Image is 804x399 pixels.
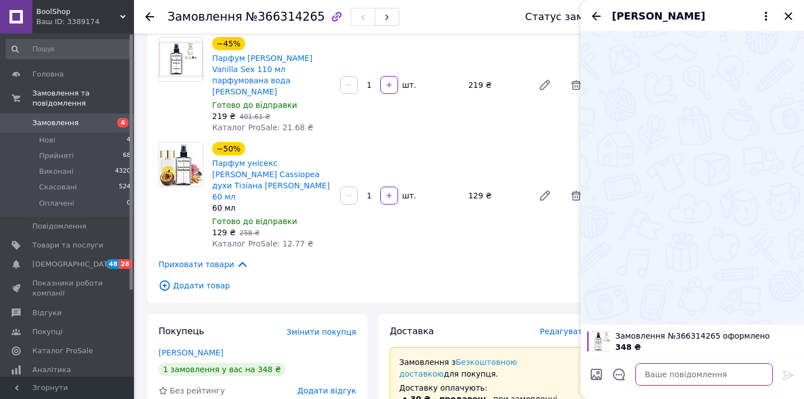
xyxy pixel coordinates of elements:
a: Редагувати [534,74,556,96]
span: Оплачені [39,198,74,208]
a: [PERSON_NAME] [159,348,223,357]
span: Покупці [32,327,63,337]
span: 524 [119,182,131,192]
span: Каталог ProSale: 12.77 ₴ [212,239,313,248]
span: Замовлення та повідомлення [32,88,134,108]
span: Аналітика [32,365,71,375]
span: Замовлення [167,10,242,23]
span: 4 [117,118,128,127]
span: Головна [32,69,64,79]
span: BoolShop [36,7,120,17]
span: Каталог ProSale: 21.68 ₴ [212,123,313,132]
span: 28 [119,259,132,269]
div: −50% [212,142,245,155]
img: Парфум Tom Ford Vanilla Sex 110 мл парфумована вода Том Форд [159,42,203,77]
span: Додати товар [159,279,587,292]
span: 4320 [115,167,131,177]
span: Змінити покупця [286,327,356,336]
div: шт. [399,79,417,91]
img: Парфум унісекс Tiziana Terenzi Cassiopea духи Тізіана Терензі Касіопея 60 мл [159,142,203,186]
span: Додати відгук [298,386,356,395]
span: Показники роботи компанії [32,278,103,298]
a: Редагувати [534,184,556,207]
button: [PERSON_NAME] [612,9,773,23]
span: Нові [39,135,55,145]
div: 60 мл [212,202,331,213]
div: 219 ₴ [464,77,529,93]
span: 68 [123,151,131,161]
div: Статус замовлення [525,11,628,22]
span: Відгуки [32,308,61,318]
span: Повідомлення [32,221,87,231]
span: Готово до відправки [212,217,297,226]
img: 6092525784_w100_h100_parfyum-tom-ford.jpg [591,331,611,351]
span: 4 [127,135,131,145]
span: 0 [127,198,131,208]
span: Виконані [39,167,74,177]
span: Без рейтингу [170,386,225,395]
button: Назад [590,9,603,23]
span: №366314265 [246,10,325,23]
span: Замовлення [32,118,79,128]
div: 129 ₴ [464,188,529,203]
span: Каталог ProSale [32,346,93,356]
div: Повернутися назад [145,11,154,22]
button: Закрити [782,9,795,23]
a: Парфум [PERSON_NAME] Vanilla Sex 110 мл парфумована вода [PERSON_NAME] [212,54,313,96]
span: Редагувати [540,327,587,336]
span: Видалити [565,184,587,207]
span: Скасовані [39,182,77,192]
span: 129 ₴ [212,228,236,237]
span: Видалити [565,74,587,96]
span: Приховати товари [159,258,248,270]
span: 348 ₴ [615,343,641,351]
span: Покупець [159,326,204,336]
span: 401.61 ₴ [240,113,270,121]
span: 219 ₴ [212,112,236,121]
a: Парфум унісекс [PERSON_NAME] Cassiopea духи Тізіана [PERSON_NAME] 60 мл [212,159,330,201]
div: шт. [399,190,417,201]
a: Безкоштовною доставкою [399,358,517,378]
span: [PERSON_NAME] [612,9,705,23]
span: [DEMOGRAPHIC_DATA] [32,259,115,269]
p: Замовлення з для покупця. [399,357,578,379]
span: 258 ₴ [240,229,260,237]
span: Замовлення №366314265 оформлено [615,330,797,341]
div: Ваш ID: 3389174 [36,17,134,27]
span: Готово до відправки [212,101,297,110]
button: Відкрити шаблони відповідей [612,367,626,382]
div: −45% [212,37,245,50]
span: Товари та послуги [32,240,103,250]
span: Прийняті [39,151,74,161]
div: 1 замовлення у вас на 348 ₴ [159,363,285,376]
input: Пошук [6,39,132,59]
span: Доставка [390,326,434,336]
span: 48 [106,259,119,269]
